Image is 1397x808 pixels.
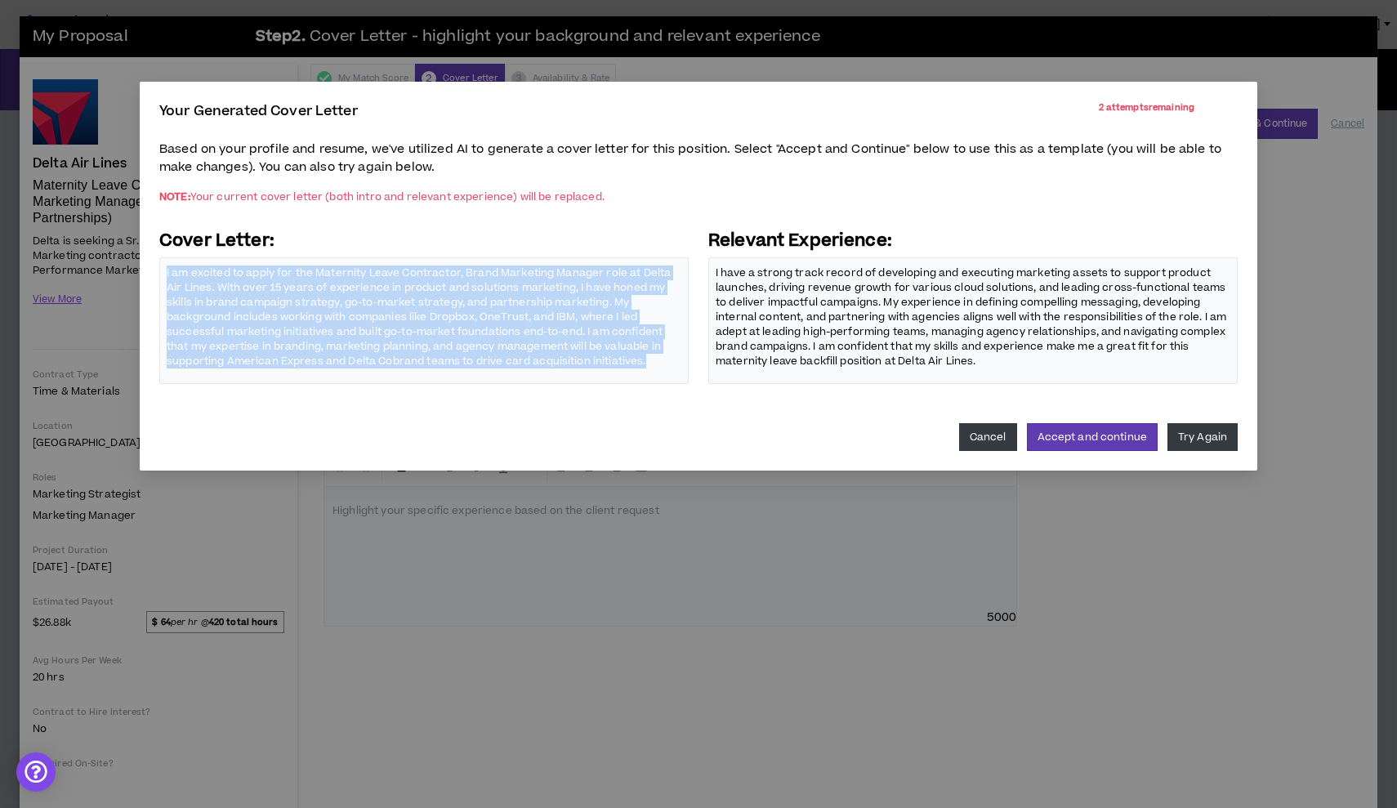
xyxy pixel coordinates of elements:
p: I am excited to apply for the Maternity Leave Contractor, Brand Marketing Manager role at Delta A... [167,265,681,370]
p: Cover Letter: [159,230,689,252]
p: Relevant Experience: [708,230,1238,252]
p: 2 attempts remaining [1099,101,1195,134]
button: Cancel [959,423,1017,451]
div: Open Intercom Messenger [16,752,56,792]
button: Accept and continue [1027,423,1158,451]
p: I have a strong track record of developing and executing marketing assets to support product laun... [716,265,1230,370]
button: Try Again [1167,423,1238,451]
p: Your current cover letter (both intro and relevant experience) will be replaced. [159,190,1238,203]
p: Your Generated Cover Letter [159,101,358,121]
span: NOTE: [159,190,190,204]
p: Based on your profile and resume, we've utilized AI to generate a cover letter for this position.... [159,141,1238,177]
